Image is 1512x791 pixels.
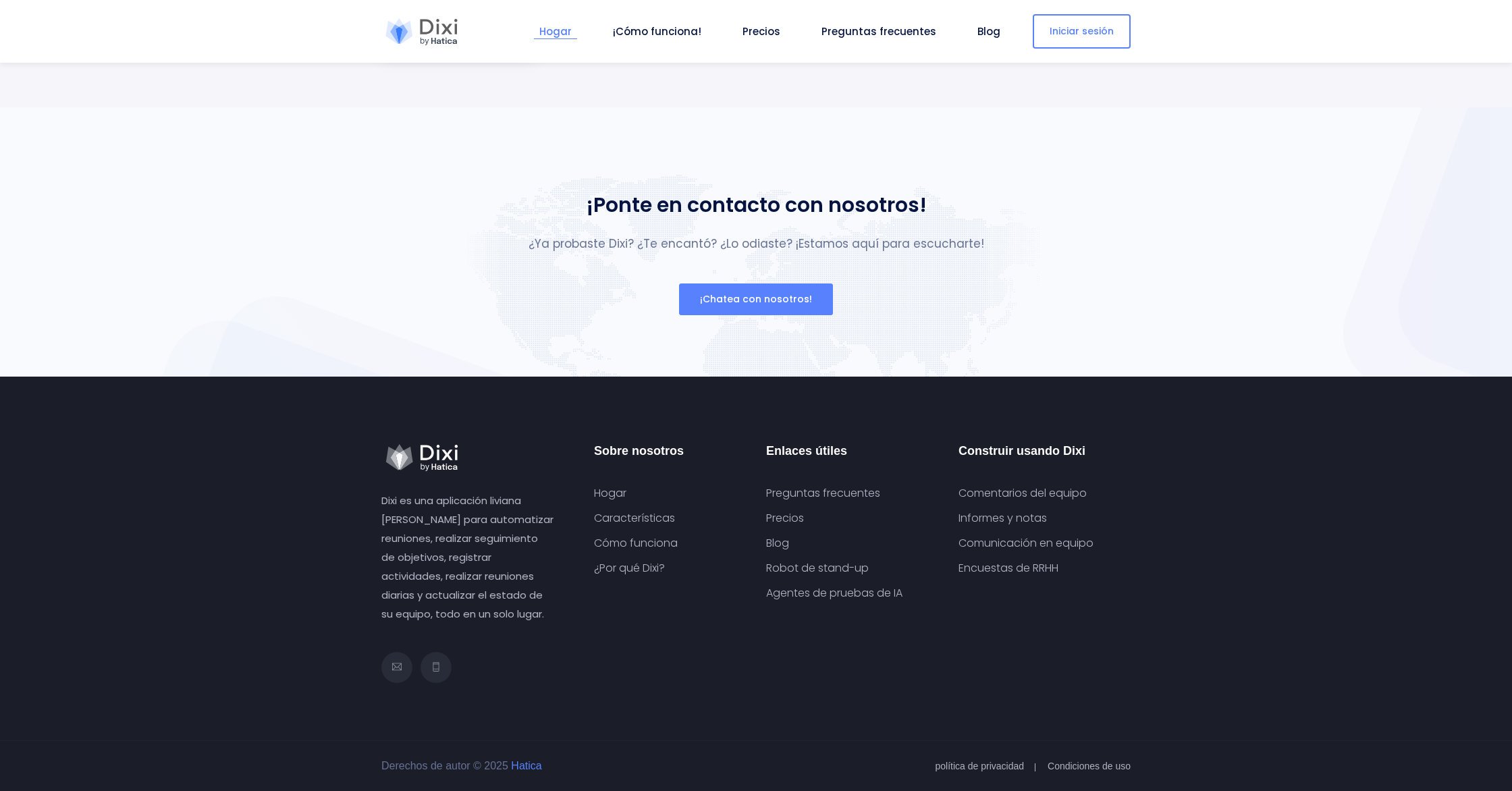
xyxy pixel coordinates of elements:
font: Dixi es una aplicación liviana [PERSON_NAME] para automatizar reuniones, realizar seguimiento de ... [381,493,553,621]
a: Características [594,512,675,525]
font: ¿Ya probaste Dixi? ¿Te encantó? ¿Lo odiaste? ¡Estamos aquí para escucharte! [529,236,984,252]
a: ¡Cómo funciona! [607,24,707,39]
font: Informes y notas [959,510,1047,526]
a: Robot de stand-up [766,562,869,575]
a: Preguntas frecuentes [766,487,880,500]
font: Encuestas de RRHH [959,560,1058,576]
font: Preguntas frecuentes [766,485,880,501]
font: Derechos de autor © 2025 [381,760,508,771]
a: Agentes de pruebas de IA [766,587,902,600]
font: ¡Chatea con nosotros! [700,292,812,306]
font: Comunicación en equipo [959,535,1093,551]
font: Sobre nosotros [594,444,684,458]
a: Hogar [594,487,626,500]
font: Precios [766,510,804,526]
a: Comentarios del equipo [959,487,1087,500]
a: Condiciones de uso [1048,761,1131,771]
font: Características [594,510,675,526]
font: Enlaces útiles [766,444,847,458]
font: ¡Ponte en contacto con nosotros! [586,190,927,219]
a: Precios [766,512,804,525]
font: Construir usando Dixi [959,444,1085,458]
font: Hogar [594,485,626,501]
a: Hogar [534,24,577,39]
a: Blog [766,537,789,550]
a: Hatica [508,760,542,771]
font: Preguntas frecuentes [821,24,936,38]
font: ¿Por qué Dixi? [594,560,665,576]
a: Comunicación en equipo [959,537,1093,550]
a: Encuestas de RRHH [959,562,1058,575]
a: ¿Por qué Dixi? [594,562,665,575]
a: Preguntas frecuentes [816,24,942,39]
font: Precios [742,24,780,38]
font: Iniciar sesión [1050,24,1114,38]
a: Cómo funciona [594,537,678,550]
font: Blog [766,535,789,551]
font: Hogar [539,24,572,38]
font: ¡Cómo funciona! [613,24,701,38]
a: Precios [737,24,786,39]
font: Comentarios del equipo [959,485,1087,501]
a: política de privacidad [935,761,1024,771]
a: Blog [972,24,1006,39]
font: Blog [977,24,1000,38]
font: Cómo funciona [594,535,678,551]
font: Robot de stand-up [766,560,869,576]
a: Informes y notas [959,512,1047,525]
a: Iniciar sesión [1033,14,1131,49]
font: Hatica [511,760,541,771]
button: ¡Chatea con nosotros! [679,283,833,315]
font: Agentes de pruebas de IA [766,585,902,601]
